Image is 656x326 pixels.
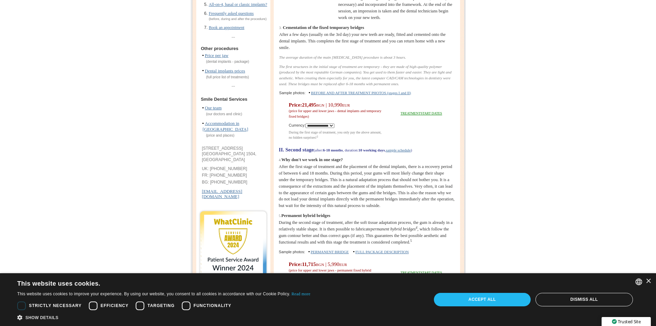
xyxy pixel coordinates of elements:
font: Price: [289,102,302,108]
font: Dismiss all [570,297,598,302]
img: dot.gif [202,107,204,109]
font: BGN [316,103,324,107]
div: Accept all [434,293,531,306]
font: , [385,148,386,152]
font: This website uses cookies to improve your experience. By using our website, you consent to all co... [17,292,290,296]
font: 21,495 [302,102,316,108]
font: Why don't we work in one stage? [281,157,343,162]
font: 5. [279,214,282,218]
a: BEFORE AND AFTER TREATMENT PHOTOS (stages I and II) [311,91,411,95]
font: , duration: [343,148,358,152]
div: Close [646,279,651,284]
a: Read more, opens in a new window [291,292,310,296]
img: dot.gif [202,123,204,125]
font: Other procedures [201,46,238,51]
font: The first structures in the initial stage of treatment are temporary - they are made of high-qual... [279,65,451,86]
font: BG: [PHONE_NUMBER] [202,180,247,185]
font: During the first stage of treatment, you only pay the above amount, no hidden surprises! [289,130,382,139]
font: permanent hybrid bridges [371,227,416,231]
font: ... [232,34,235,39]
font: Permanent hybrid bridges [281,213,330,218]
div: Dismiss all [535,293,633,306]
font: (before, during and after the procedure) [209,17,267,21]
font: EUR [342,103,350,107]
font: ... [232,83,235,88]
font: , which follow the gum contour better and thus correct gaps (if any). This guarantees the best po... [279,227,449,245]
font: 3. [279,26,282,30]
a: Dental implants prices [205,68,245,73]
font: TREATMENT [400,111,420,115]
font: 4. [279,158,282,162]
img: dot.gif [309,251,310,253]
a: TREATMENTSTART DATES [400,271,442,275]
img: dot.gif [202,70,204,72]
a: Book an appointment [209,25,244,30]
font: Efficiency [101,303,128,308]
font: UK: [PHONE_NUMBER] [202,166,247,171]
font: | 5,990 [325,261,340,267]
font: After the first stage of treatment and the placement of the dental implants, there is a recovery ... [279,164,455,208]
a: Frequently asked questions [209,11,254,16]
a: TREATMENTSTART DATES [400,111,442,115]
img: Smile Dental Services [198,209,268,279]
font: Price per jaw [205,53,229,58]
a: sample schedule [386,148,411,152]
font: This website uses cookies. [17,280,101,287]
font: 4 [416,226,417,229]
font: Price: [289,261,302,267]
font: [EMAIL_ADDRESS][DOMAIN_NAME] [202,189,242,199]
a: All-on-4, basal or classic implants? [209,2,267,7]
font: Accept all [468,297,496,302]
font: After a few days (usually on the 3rd day) your new teeth are ready, fitted and cemented onto the ... [279,32,446,50]
font: (full price list of treatments) [206,75,249,79]
font: II. Second stage [279,147,314,152]
a: Our team [205,105,222,110]
font: During the second stage of treatment, after the soft tissue adaptation process, the gum is alread... [279,220,453,231]
font: [GEOGRAPHIC_DATA] 1504, [GEOGRAPHIC_DATA] [202,151,256,162]
img: dot.gif [309,92,310,94]
a: FULL PACKAGE DESCRIPTION [355,250,409,254]
font: Cementation of the fixed temporary bridges [283,25,364,30]
img: dot.gif [202,55,204,57]
font: (price for upper and lower jaws - permanent fixed hybrid bridges) [289,268,371,278]
font: Show details [25,315,59,320]
font: (price for upper and lower jaws - dental implants and temporary fixed bridges) [289,109,382,118]
font: Read more [291,292,310,296]
a: PERMANENT BRIDGE [311,250,349,254]
img: dot.gif [353,251,354,253]
font: Targeting [147,303,175,308]
font: BGN [316,263,324,267]
font: START DATES [420,271,442,275]
font: TREATMENT [400,271,420,275]
font: Functionality [194,303,231,308]
font: 3 [317,135,318,138]
a: [EMAIL_ADDRESS][DOMAIN_NAME] [202,184,242,199]
font: | 10,990 [326,102,342,108]
font: FR: [PHONE_NUMBER] [202,173,247,178]
div: Show details [17,314,310,321]
font: × [646,275,652,286]
a: Accommodation in [GEOGRAPHIC_DATA] [202,121,248,132]
font: Sample photos: [279,91,305,95]
font: (our doctors and clinic) [206,112,242,116]
font: Smile Dental Services [201,97,247,102]
font: 5 [410,239,412,243]
font: (dental implants - package) [206,60,249,63]
font: 11,715 [302,261,316,267]
font: START DATES [420,111,442,115]
font: Currency: [289,123,306,127]
font: Strictly necessary [29,303,82,308]
font: EUR [339,263,347,267]
font: 6-18 months [323,148,343,152]
font: (price and places) [206,134,235,137]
